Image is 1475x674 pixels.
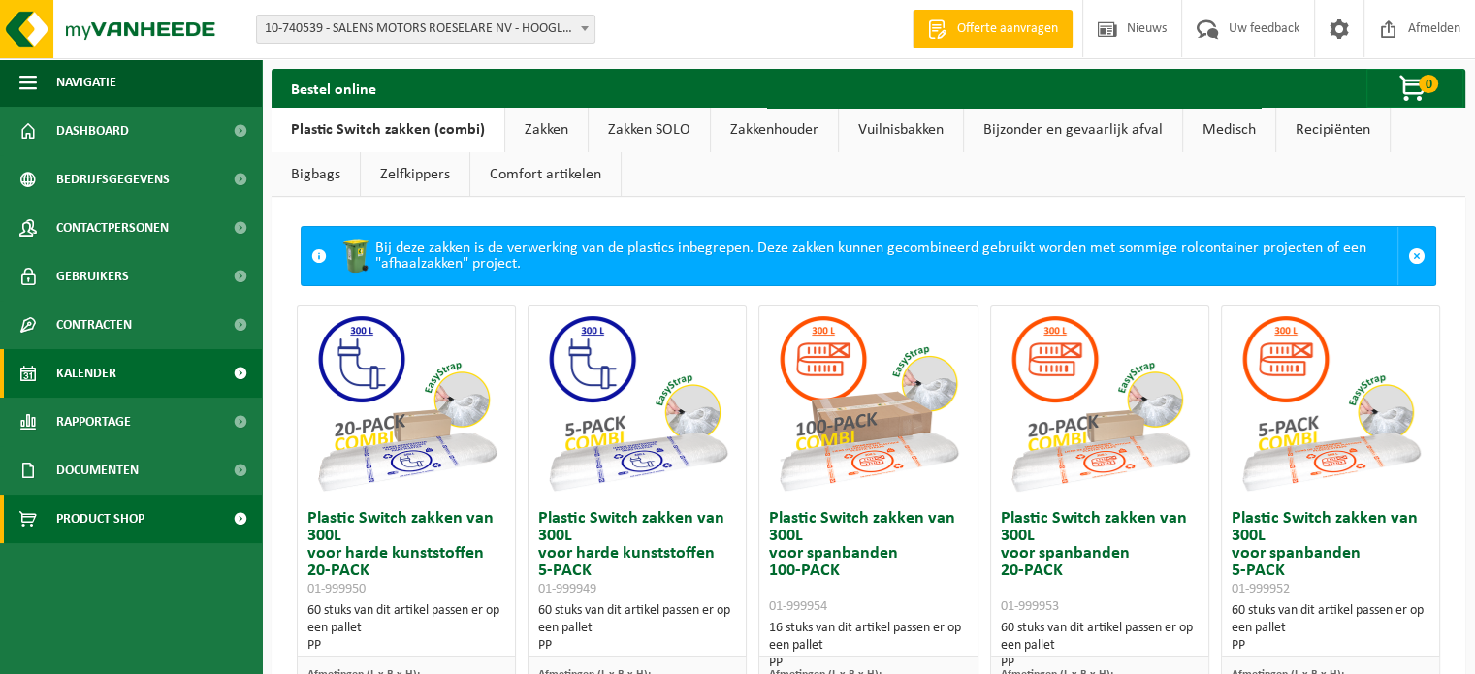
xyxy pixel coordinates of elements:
h3: Plastic Switch zakken van 300L voor harde kunststoffen 5-PACK [538,510,736,597]
div: Bij deze zakken is de verwerking van de plastics inbegrepen. Deze zakken kunnen gecombineerd gebr... [337,227,1397,285]
a: Plastic Switch zakken (combi) [272,108,504,152]
div: 60 stuks van dit artikel passen er op een pallet [538,602,736,655]
div: PP [538,637,736,655]
div: PP [1232,637,1429,655]
span: 01-999952 [1232,582,1290,596]
a: Comfort artikelen [470,152,621,197]
a: Medisch [1183,108,1275,152]
a: Sluit melding [1397,227,1435,285]
div: 60 stuks van dit artikel passen er op een pallet [1001,620,1199,672]
img: 01-999954 [771,306,965,500]
div: 60 stuks van dit artikel passen er op een pallet [1232,602,1429,655]
a: Recipiënten [1276,108,1390,152]
span: Kalender [56,349,116,398]
span: 01-999950 [307,582,366,596]
a: Zelfkippers [361,152,469,197]
span: 01-999953 [1001,599,1059,614]
span: 10-740539 - SALENS MOTORS ROESELARE NV - HOOGLEDE [257,16,594,43]
span: Gebruikers [56,252,129,301]
a: Offerte aanvragen [913,10,1073,48]
span: 01-999949 [538,582,596,596]
div: 60 stuks van dit artikel passen er op een pallet [307,602,505,655]
h3: Plastic Switch zakken van 300L voor spanbanden 20-PACK [1001,510,1199,615]
button: 0 [1366,69,1463,108]
img: 01-999953 [1003,306,1197,500]
div: PP [307,637,505,655]
h3: Plastic Switch zakken van 300L voor spanbanden 5-PACK [1232,510,1429,597]
h2: Bestel online [272,69,396,107]
span: Product Shop [56,495,144,543]
div: 16 stuks van dit artikel passen er op een pallet [769,620,967,672]
h3: Plastic Switch zakken van 300L voor harde kunststoffen 20-PACK [307,510,505,597]
a: Bigbags [272,152,360,197]
div: PP [769,655,967,672]
span: Rapportage [56,398,131,446]
a: Zakken SOLO [589,108,710,152]
span: Contracten [56,301,132,349]
span: Navigatie [56,58,116,107]
a: Vuilnisbakken [839,108,963,152]
img: 01-999952 [1234,306,1427,500]
img: 01-999950 [309,306,503,500]
a: Bijzonder en gevaarlijk afval [964,108,1182,152]
span: Contactpersonen [56,204,169,252]
span: 0 [1419,75,1438,93]
span: Offerte aanvragen [952,19,1063,39]
img: WB-0240-HPE-GN-50.png [337,237,375,275]
span: Dashboard [56,107,129,155]
img: 01-999949 [540,306,734,500]
span: Documenten [56,446,139,495]
a: Zakken [505,108,588,152]
div: PP [1001,655,1199,672]
a: Zakkenhouder [711,108,838,152]
span: Bedrijfsgegevens [56,155,170,204]
h3: Plastic Switch zakken van 300L voor spanbanden 100-PACK [769,510,967,615]
span: 10-740539 - SALENS MOTORS ROESELARE NV - HOOGLEDE [256,15,595,44]
span: 01-999954 [769,599,827,614]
